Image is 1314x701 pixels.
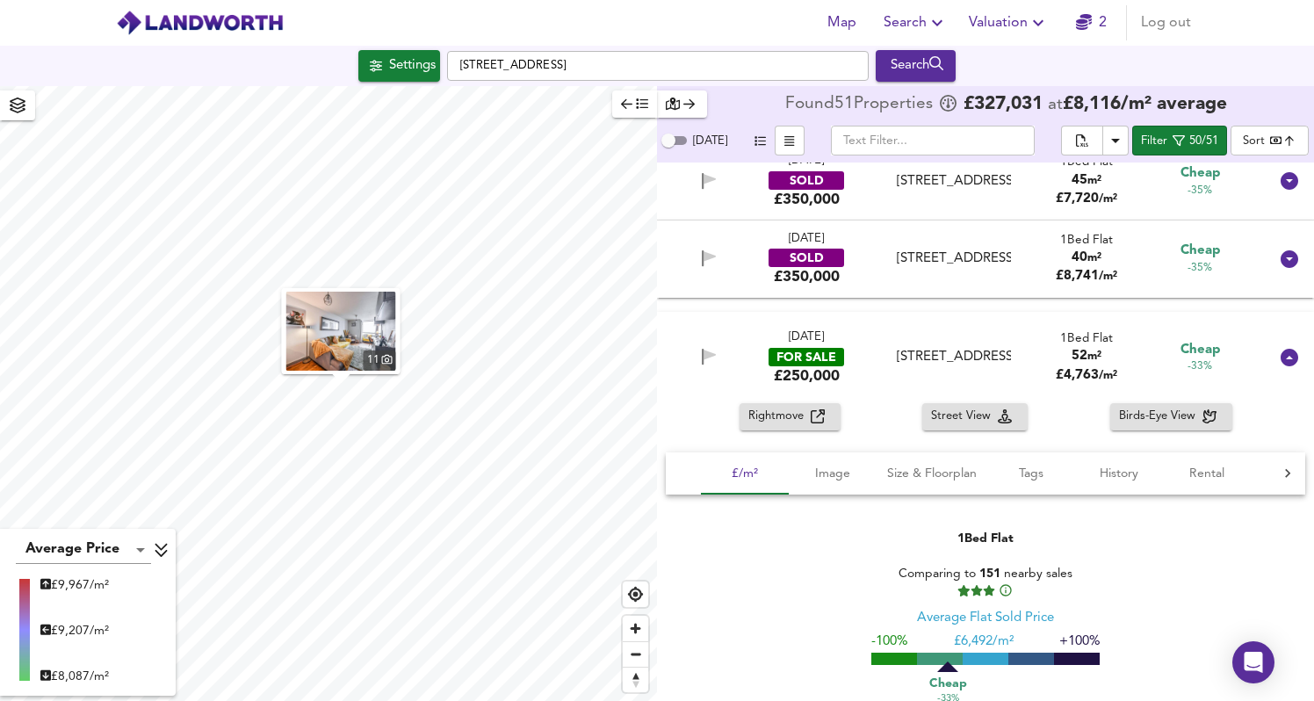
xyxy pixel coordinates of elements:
button: Filter50/51 [1132,126,1227,155]
span: m² [1087,175,1101,186]
div: [DATE]FOR SALE£250,000 [STREET_ADDRESS]1Bed Flat52m²£4,763/m² Cheap-33% [657,312,1314,403]
button: Find my location [623,582,648,607]
img: logo [116,10,284,36]
button: Settings [358,50,440,82]
span: 40 [1072,251,1087,264]
svg: Show Details [1279,170,1300,192]
div: Average Price [16,536,151,564]
button: Reset bearing to north [623,667,648,692]
div: Found 51 Propert ies [785,96,937,113]
input: Enter a location... [447,51,869,81]
div: Sort [1231,126,1309,155]
div: 18a Elspeth Road, SW11 1DS [890,172,1017,191]
button: Search [876,50,956,82]
span: [DATE] [693,135,727,147]
span: Size & Floorplan [887,463,977,485]
div: 1 Bed Flat [957,530,1014,547]
span: m² [1087,350,1101,362]
div: £ 9,207/m² [40,622,109,640]
div: £ 8,087/m² [40,668,109,685]
div: [DATE] [789,231,824,248]
div: Settings [389,54,436,77]
svg: Show Details [1279,347,1300,368]
span: -35% [1188,261,1212,276]
span: £ 327,031 [964,96,1043,113]
span: Rightmove [748,407,811,427]
span: m² [1087,252,1101,264]
div: [DATE] [789,329,824,346]
span: 52 [1072,350,1087,363]
span: -33% [1188,359,1212,374]
div: [DATE]SOLD£350,000 [STREET_ADDRESS]1Bed Flat40m²£8,741/m² Cheap-35% [657,220,1314,298]
span: 151 [979,567,1000,580]
span: -100% [871,635,907,648]
input: Text Filter... [831,126,1035,155]
span: Image [799,463,866,485]
div: Search [880,54,951,77]
span: £ 7,720 [1056,192,1117,206]
span: £ 8,741 [1056,270,1117,283]
span: Cheap [1180,341,1220,359]
a: 2 [1076,11,1107,35]
span: Birds-Eye View [1119,407,1202,427]
span: Zoom out [623,642,648,667]
div: Run Your Search [876,50,956,82]
span: Cheap [1180,164,1220,183]
div: SOLD [769,249,844,267]
span: History [1086,463,1152,485]
div: split button [1061,126,1129,155]
span: Cheap [929,675,967,692]
span: / m² [1099,271,1117,282]
div: 1 Bed Flat [1056,232,1117,249]
div: [STREET_ADDRESS] [897,249,1010,268]
div: 1 Bed Flat [1056,154,1117,170]
a: property thumbnail 11 [286,292,396,371]
div: Open Intercom Messenger [1232,641,1274,683]
div: 1 Bed Flat [1056,330,1117,347]
button: Birds-Eye View [1110,403,1232,430]
span: at [1048,97,1063,113]
span: Log out [1141,11,1191,35]
div: Comparing to nearby sales [871,565,1100,598]
button: Street View [922,403,1028,430]
span: £ 4,763 [1056,369,1117,382]
span: +100% [1059,635,1100,648]
span: Search [884,11,948,35]
span: -35% [1188,184,1212,199]
div: [STREET_ADDRESS] [897,348,1010,366]
span: Cheap [1180,242,1220,260]
button: Download Results [1102,126,1129,155]
button: property thumbnail 11 [282,288,401,374]
svg: Show Details [1279,249,1300,270]
div: SOLD [769,171,844,190]
span: Map [820,11,863,35]
div: Flat 14, Wellington Court, 53 Chivalry Road, SW11 1HX [890,249,1017,268]
button: Search [877,5,955,40]
span: £/m² [711,463,778,485]
div: Click to configure Search Settings [358,50,440,82]
button: Zoom in [623,616,648,641]
span: Rental [1173,463,1240,485]
div: 11 [364,350,396,371]
button: Rightmove [740,403,841,430]
button: Valuation [962,5,1056,40]
span: / m² [1099,370,1117,381]
div: £350,000 [774,190,840,209]
span: £ 8,116 / m² average [1063,95,1227,113]
span: / m² [1099,193,1117,205]
button: Map [813,5,870,40]
span: Valuation [969,11,1049,35]
span: 45 [1072,174,1087,187]
div: Bramlands Close, Clapham Junction, London, SW11 2NP [890,348,1017,366]
button: Log out [1134,5,1198,40]
div: £250,000 [774,366,840,386]
img: property thumbnail [286,292,396,371]
div: Filter [1141,132,1167,152]
span: Reset bearing to north [623,668,648,692]
button: 2 [1063,5,1119,40]
button: Zoom out [623,641,648,667]
span: £ 6,492/m² [954,635,1014,648]
span: Street View [931,407,998,427]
